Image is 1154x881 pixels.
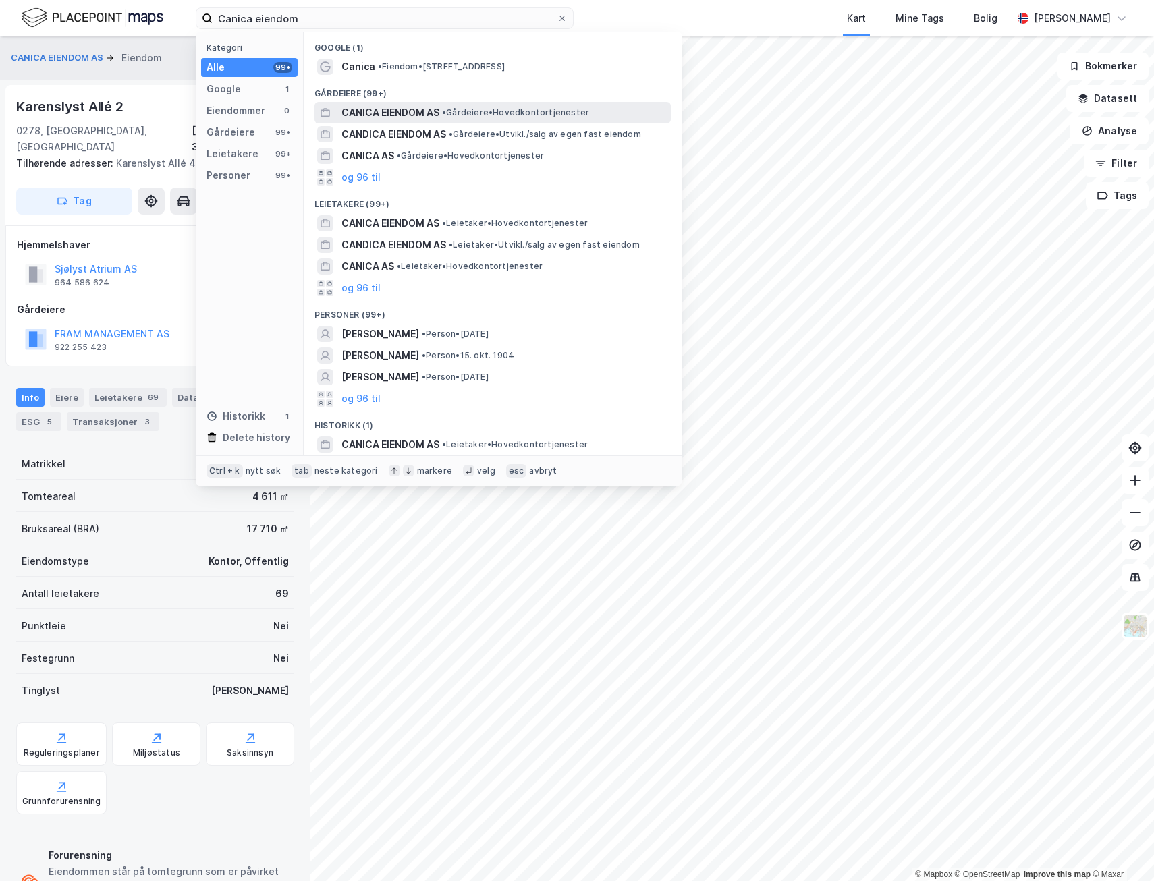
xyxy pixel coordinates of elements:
div: Forurensning [49,847,289,863]
a: Improve this map [1024,870,1091,879]
div: Ctrl + k [207,464,243,478]
div: Gårdeiere [207,124,255,140]
div: 99+ [273,62,292,73]
span: Gårdeiere • Utvikl./salg av egen fast eiendom [449,129,641,140]
div: Eiendom [121,50,162,66]
div: 99+ [273,148,292,159]
div: Hjemmelshaver [17,237,294,253]
button: Analyse [1070,117,1149,144]
div: Leietakere (99+) [304,188,682,212]
div: tab [292,464,312,478]
div: Kart [847,10,866,26]
button: Datasett [1066,85,1149,112]
a: Mapbox [915,870,952,879]
span: Leietaker • Hovedkontortjenester [442,218,588,229]
div: Gårdeiere (99+) [304,78,682,102]
div: 0 [281,105,292,116]
div: Personer [207,167,250,183]
div: Alle [207,59,225,76]
div: 69 [145,391,161,404]
button: Tag [16,188,132,215]
span: [PERSON_NAME] [341,347,419,364]
span: • [442,218,446,228]
div: Info [16,388,45,407]
div: Nei [273,618,289,634]
div: Bolig [974,10,997,26]
div: Leietakere [207,146,258,162]
span: • [378,61,382,72]
button: Filter [1084,150,1149,177]
span: Tilhørende adresser: [16,157,116,169]
span: • [442,107,446,117]
div: neste kategori [314,465,378,476]
span: • [422,372,426,382]
div: [GEOGRAPHIC_DATA], 3/615 [192,123,294,155]
div: 99+ [273,127,292,138]
div: 1 [281,84,292,94]
div: 964 586 624 [55,277,109,288]
span: Gårdeiere • Hovedkontortjenester [397,150,544,161]
div: 922 255 423 [55,342,107,353]
span: • [397,150,401,161]
span: Canica [341,59,375,75]
div: Google (1) [304,32,682,56]
div: Personer (99+) [304,299,682,323]
iframe: Chat Widget [1087,816,1154,881]
span: Person • [DATE] [422,329,489,339]
button: og 96 til [341,280,381,296]
div: [PERSON_NAME] [211,683,289,699]
img: logo.f888ab2527a4732fd821a326f86c7f29.svg [22,6,163,30]
div: 99+ [273,170,292,181]
div: Kontor, Offentlig [209,553,289,569]
div: Kategori [207,42,298,53]
button: og 96 til [341,391,381,407]
div: Datasett [172,388,239,407]
button: og 96 til [341,169,381,186]
span: • [449,239,453,250]
div: Delete history [223,430,290,446]
div: Festegrunn [22,650,74,666]
span: Leietaker • Hovedkontortjenester [397,261,543,272]
span: [PERSON_NAME] [341,369,419,385]
div: [PERSON_NAME] [1034,10,1111,26]
input: Søk på adresse, matrikkel, gårdeiere, leietakere eller personer [213,8,557,28]
div: 3 [140,415,154,428]
span: Person • [DATE] [422,372,489,382]
div: 4 611 ㎡ [252,488,289,505]
span: Gårdeiere • Hovedkontortjenester [442,107,589,118]
div: esc [506,464,527,478]
span: CANICA EIENDOM AS [341,105,439,121]
span: CANDICA EIENDOM AS [341,126,446,142]
span: CANICA EIENDOM AS [341,215,439,231]
div: Miljøstatus [133,747,180,758]
div: Gårdeiere [17,302,294,318]
span: Person • 15. okt. 1904 [422,350,514,361]
div: 5 [43,415,56,428]
button: Bokmerker [1057,53,1149,80]
span: • [442,439,446,449]
span: • [422,329,426,339]
span: CANICA AS [341,148,394,164]
div: Historikk (1) [304,409,682,434]
span: [PERSON_NAME] [341,326,419,342]
img: Z [1122,613,1148,639]
span: • [422,350,426,360]
div: 0278, [GEOGRAPHIC_DATA], [GEOGRAPHIC_DATA] [16,123,192,155]
div: Eiendommer [207,103,265,119]
div: Antall leietakere [22,586,99,602]
div: Google [207,81,241,97]
div: nytt søk [246,465,281,476]
div: Eiere [50,388,84,407]
div: avbryt [529,465,557,476]
div: Bruksareal (BRA) [22,521,99,537]
div: markere [417,465,452,476]
div: Historikk [207,408,265,424]
div: Tomteareal [22,488,76,505]
div: Karenslyst Allé 4 [16,155,283,171]
div: Eiendomstype [22,553,89,569]
span: CANICA EIENDOM AS [341,436,439,453]
a: OpenStreetMap [955,870,1020,879]
div: 69 [275,586,289,602]
div: Saksinnsyn [227,747,273,758]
